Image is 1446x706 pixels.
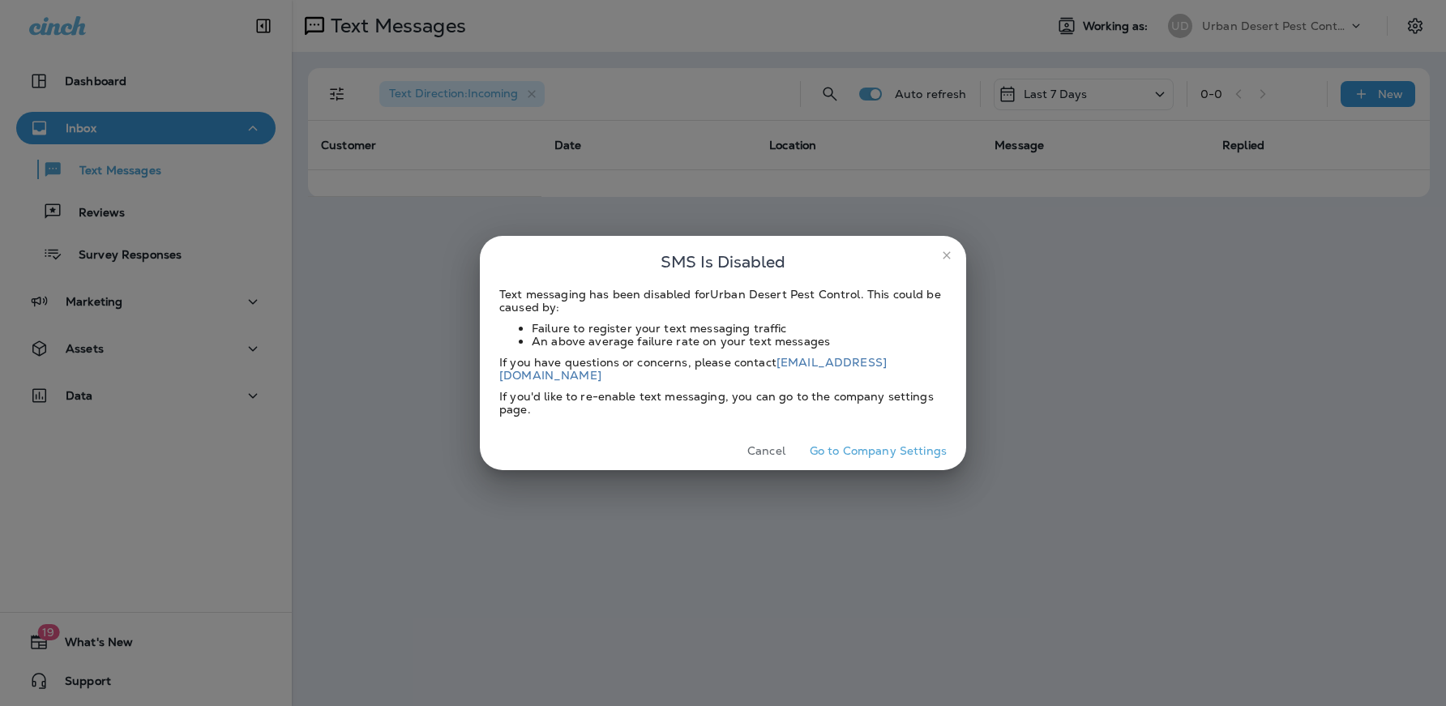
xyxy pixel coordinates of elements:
[499,356,947,382] div: If you have questions or concerns, please contact
[499,355,887,383] a: [EMAIL_ADDRESS][DOMAIN_NAME]
[499,390,947,416] div: If you'd like to re-enable text messaging, you can go to the company settings page.
[532,322,947,335] li: Failure to register your text messaging traffic
[803,439,953,464] button: Go to Company Settings
[934,242,960,268] button: close
[736,439,797,464] button: Cancel
[499,288,947,314] div: Text messaging has been disabled for Urban Desert Pest Control . This could be caused by:
[532,335,947,348] li: An above average failure rate on your text messages
[661,249,785,275] span: SMS Is Disabled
